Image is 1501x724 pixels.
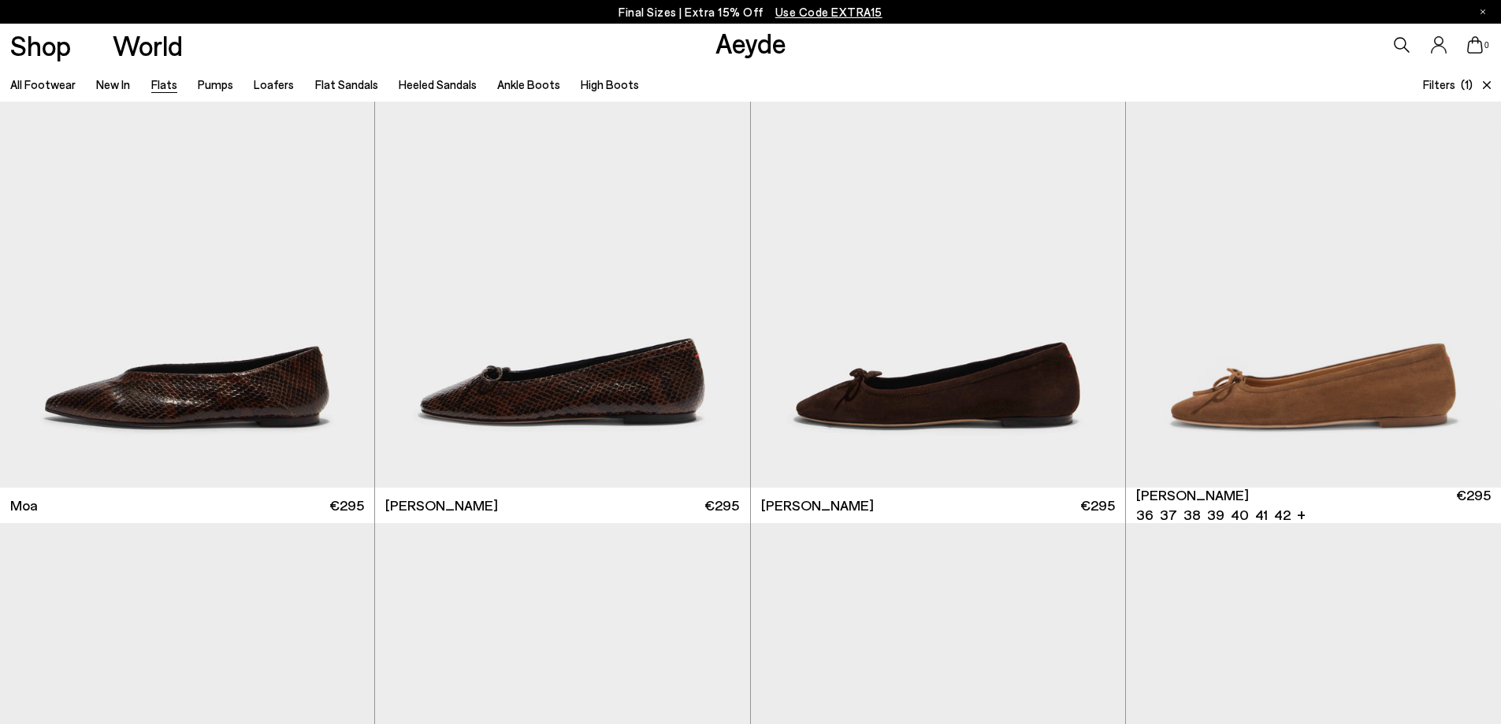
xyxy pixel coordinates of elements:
[1126,17,1501,488] a: 6 / 6 1 / 6 2 / 6 3 / 6 4 / 6 5 / 6 6 / 6 1 / 6 Next slide Previous slide
[1160,505,1177,525] li: 37
[715,26,786,59] a: Aeyde
[254,77,294,91] a: Loafers
[10,77,76,91] a: All Footwear
[1126,17,1501,488] div: 1 / 6
[751,17,1125,488] img: Delfina Suede Ballet Flats
[151,77,177,91] a: Flats
[761,496,874,515] span: [PERSON_NAME]
[1207,505,1224,525] li: 39
[315,77,378,91] a: Flat Sandals
[10,32,71,59] a: Shop
[198,77,233,91] a: Pumps
[775,5,882,19] span: Navigate to /collections/ss25-final-sizes
[375,488,749,523] a: [PERSON_NAME] €295
[1231,505,1249,525] li: 40
[1461,76,1473,94] span: (1)
[399,77,477,91] a: Heeled Sandals
[375,17,749,488] img: Delfina Leather Ballet Flats
[1255,505,1268,525] li: 41
[113,32,183,59] a: World
[581,77,639,91] a: High Boots
[1483,41,1491,50] span: 0
[1183,505,1201,525] li: 38
[1136,485,1249,505] span: [PERSON_NAME]
[1467,36,1483,54] a: 0
[329,496,364,515] span: €295
[1136,505,1154,525] li: 36
[1274,505,1291,525] li: 42
[704,496,739,515] span: €295
[1136,505,1286,525] ul: variant
[1126,17,1501,488] img: Delfina Suede Ballet Flats
[1080,496,1115,515] span: €295
[1423,77,1455,91] span: Filters
[1126,488,1501,523] a: [PERSON_NAME] 36 37 38 39 40 41 42 + €295
[619,2,882,22] p: Final Sizes | Extra 15% Off
[10,496,38,515] span: Moa
[385,496,498,515] span: [PERSON_NAME]
[497,77,560,91] a: Ankle Boots
[1456,485,1491,525] span: €295
[751,488,1125,523] a: [PERSON_NAME] €295
[1297,503,1306,525] li: +
[96,77,130,91] a: New In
